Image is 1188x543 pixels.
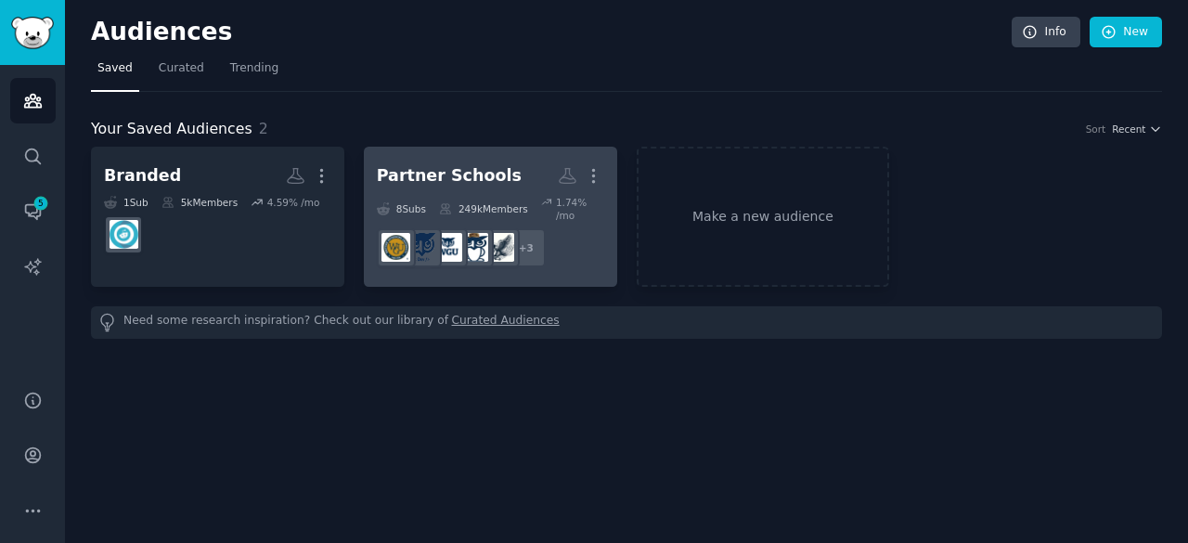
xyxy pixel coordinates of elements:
[230,60,278,77] span: Trending
[159,60,204,77] span: Curated
[104,164,181,187] div: Branded
[485,233,514,262] img: WGU_Accelerators
[1012,17,1080,48] a: Info
[91,147,344,287] a: Branded1Sub5kMembers4.59% /mostudydotcom
[110,220,138,249] img: studydotcom
[637,147,890,287] a: Make a new audience
[459,233,488,262] img: WGU_Military
[91,54,139,92] a: Saved
[259,120,268,137] span: 2
[377,196,426,222] div: 8 Sub s
[407,233,436,262] img: wgu_devs
[381,233,410,262] img: WGU
[1112,123,1145,136] span: Recent
[97,60,133,77] span: Saved
[267,196,320,209] div: 4.59 % /mo
[91,18,1012,47] h2: Audiences
[104,196,148,209] div: 1 Sub
[161,196,238,209] div: 5k Members
[10,188,56,234] a: 5
[91,306,1162,339] div: Need some research inspiration? Check out our library of
[224,54,285,92] a: Trending
[377,164,522,187] div: Partner Schools
[364,147,617,287] a: Partner Schools8Subs249kMembers1.74% /mo+3WGU_AcceleratorsWGU_Militarywguaccountingwgu_devsWGU
[32,197,49,210] span: 5
[1112,123,1162,136] button: Recent
[452,313,560,332] a: Curated Audiences
[11,17,54,49] img: GummySearch logo
[1086,123,1106,136] div: Sort
[91,118,252,141] span: Your Saved Audiences
[433,233,462,262] img: wguaccounting
[152,54,211,92] a: Curated
[507,228,546,267] div: + 3
[1090,17,1162,48] a: New
[439,196,528,222] div: 249k Members
[556,196,604,222] div: 1.74 % /mo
